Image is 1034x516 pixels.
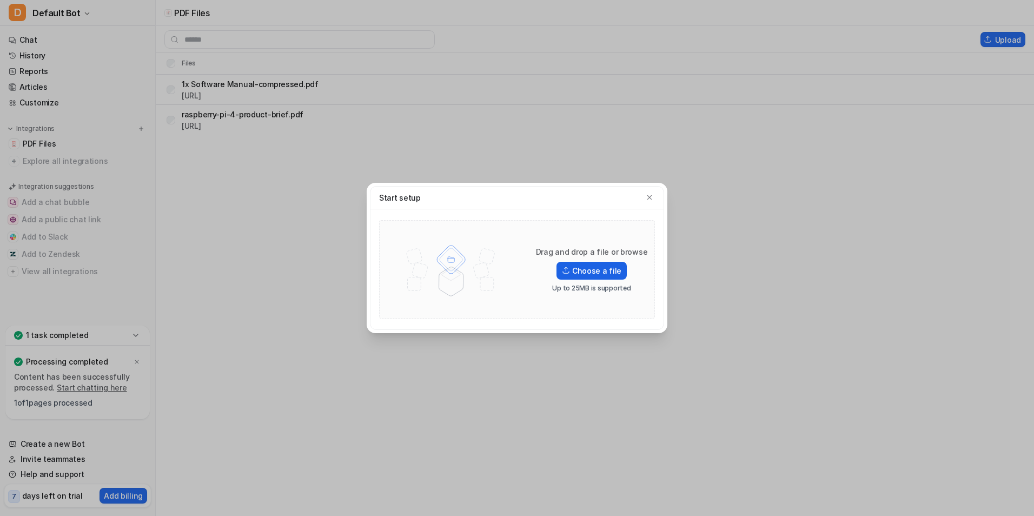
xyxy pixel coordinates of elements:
[536,247,648,257] p: Drag and drop a file or browse
[562,267,570,274] img: Upload icon
[552,284,631,293] p: Up to 25MB is supported
[556,262,627,280] label: Choose a file
[379,192,421,203] p: Start setup
[390,231,512,307] img: File upload illustration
